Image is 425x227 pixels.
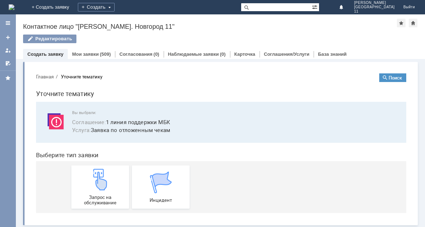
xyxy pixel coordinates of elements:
[42,58,367,67] span: Заявка по отложенным чекам
[100,51,111,57] div: (509)
[354,1,395,5] span: [PERSON_NAME]
[154,51,159,57] div: (0)
[78,3,115,12] div: Создать
[42,43,367,47] span: Вы выбрали:
[42,59,61,66] span: Услуга :
[119,51,152,57] a: Согласования
[2,45,14,56] a: Мои заявки
[23,23,397,30] div: Контактное лицо "[PERSON_NAME]. Новгород 11"
[6,21,376,31] h1: Уточните тематику
[6,84,376,91] header: Выберите тип заявки
[318,51,346,57] a: База знаний
[43,127,97,138] span: Запрос на обслуживание
[264,51,309,57] a: Соглашения/Услуги
[409,19,417,27] div: Сделать домашней страницей
[104,130,157,135] span: Инцидент
[220,51,226,57] div: (0)
[31,6,72,12] div: Уточните тематику
[168,51,219,57] a: Наблюдаемые заявки
[312,3,319,10] span: Расширенный поиск
[120,104,141,126] img: get067d4ba7cf7247ad92597448b2db9300
[349,6,376,14] button: Поиск
[9,4,14,10] img: logo
[9,4,14,10] a: Перейти на домашнюю страницу
[41,98,99,141] a: Запрос на обслуживание
[354,9,395,14] span: 11
[27,51,63,57] a: Создать заявку
[59,101,81,123] img: get23c147a1b4124cbfa18e19f2abec5e8f
[42,50,140,59] button: Соглашение:1 линия поддержки МБК
[14,43,36,64] img: svg%3E
[354,5,395,9] span: [GEOGRAPHIC_DATA]
[234,51,255,57] a: Карточка
[102,98,159,141] a: Инцидент
[6,6,23,12] button: Главная
[397,19,406,27] div: Добавить в избранное
[2,32,14,43] a: Создать заявку
[42,51,76,58] span: Соглашение :
[72,51,99,57] a: Мои заявки
[2,58,14,69] a: Мои согласования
